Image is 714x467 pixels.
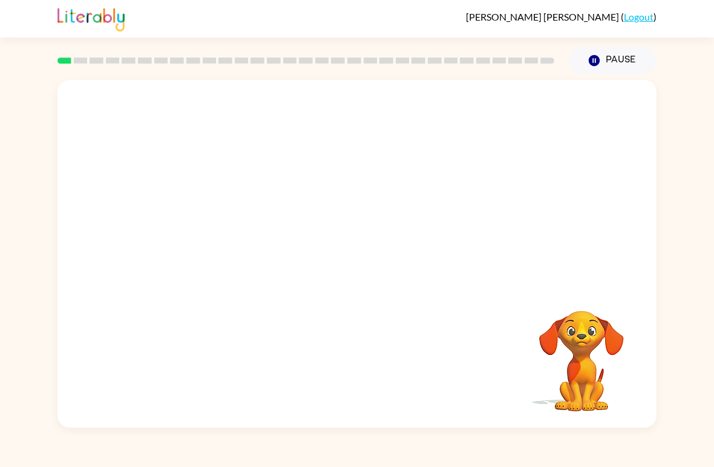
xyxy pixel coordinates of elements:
img: Literably [57,5,125,31]
video: Your browser must support playing .mp4 files to use Literably. Please try using another browser. [521,292,642,413]
button: Pause [569,47,657,75]
a: Logout [624,11,653,22]
div: ( ) [466,11,657,22]
span: [PERSON_NAME] [PERSON_NAME] [466,11,621,22]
